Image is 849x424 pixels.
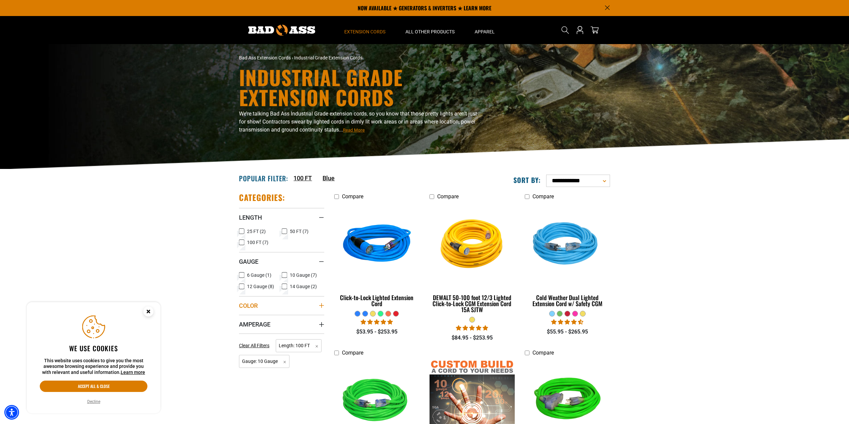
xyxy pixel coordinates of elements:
summary: All Other Products [395,16,465,44]
img: Bad Ass Extension Cords [248,25,315,36]
span: Extension Cords [344,29,385,35]
button: Close this option [136,302,160,323]
div: DEWALT 50-100 foot 12/3 Lighted Click-to-Lock CGM Extension Cord 15A SJTW [430,294,515,312]
h1: Industrial Grade Extension Cords [239,67,483,107]
button: Accept all & close [40,381,147,392]
div: Cold Weather Dual Lighted Extension Cord w/ Safety CGM [525,294,610,306]
button: Decline [85,398,102,405]
span: Clear All Filters [239,343,269,348]
span: Length [239,214,262,221]
a: Gauge: 10 Gauge [239,358,289,364]
a: A coiled yellow extension cord with a plug and connector at each end, designed for outdoor use. D... [430,203,515,316]
summary: Apparel [465,16,505,44]
summary: Gauge [239,252,324,271]
div: Click-to-Lock Lighted Extension Cord [334,294,419,306]
span: Compare [532,350,554,356]
p: We’re talking Bad Ass Industrial Grade extension cords, so you know that those pretty lights aren... [239,110,483,134]
span: Read More [343,128,365,133]
span: 10 Gauge (7) [290,273,317,277]
span: Industrial Grade Extension Cords [294,55,362,60]
a: Clear All Filters [239,342,272,349]
span: 100 FT (7) [247,240,268,245]
a: Open this option [575,16,585,44]
span: 4.87 stars [361,319,393,325]
h2: We use cookies [40,344,147,353]
span: 6 Gauge (1) [247,273,271,277]
span: Gauge [239,258,258,265]
div: $53.95 - $253.95 [334,328,419,336]
span: All Other Products [405,29,455,35]
img: A coiled yellow extension cord with a plug and connector at each end, designed for outdoor use. [430,206,514,283]
summary: Extension Cords [334,16,395,44]
img: Light Blue [525,206,609,283]
span: 12 Gauge (8) [247,284,274,289]
span: › [292,55,293,60]
span: 14 Gauge (2) [290,284,317,289]
span: Compare [342,193,363,200]
span: Amperage [239,321,270,328]
summary: Search [560,25,571,35]
span: 4.84 stars [456,325,488,331]
label: Sort by: [513,176,541,184]
span: 4.61 stars [551,319,583,325]
summary: Length [239,208,324,227]
a: blue Click-to-Lock Lighted Extension Cord [334,203,419,310]
a: cart [589,26,600,34]
a: Bad Ass Extension Cords [239,55,291,60]
summary: Amperage [239,315,324,334]
span: Color [239,302,258,309]
summary: Color [239,296,324,315]
a: Blue [323,174,335,183]
h2: Popular Filter: [239,174,288,183]
span: Compare [532,193,554,200]
div: $84.95 - $253.95 [430,334,515,342]
span: Gauge: 10 Gauge [239,355,289,368]
a: Length: 100 FT [276,342,322,349]
span: Compare [437,193,459,200]
span: Compare [342,350,363,356]
h2: Categories: [239,192,285,203]
p: This website uses cookies to give you the most awesome browsing experience and provide you with r... [40,358,147,376]
img: blue [335,206,419,283]
a: 100 FT [293,174,312,183]
a: Light Blue Cold Weather Dual Lighted Extension Cord w/ Safety CGM [525,203,610,310]
span: 50 FT (7) [290,229,309,234]
aside: Cookie Consent [27,302,160,414]
span: Length: 100 FT [276,339,322,352]
div: Accessibility Menu [4,405,19,420]
div: $55.95 - $265.95 [525,328,610,336]
span: 25 FT (2) [247,229,266,234]
a: This website uses cookies to give you the most awesome browsing experience and provide you with r... [121,370,145,375]
span: Apparel [475,29,495,35]
nav: breadcrumbs [239,54,483,61]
